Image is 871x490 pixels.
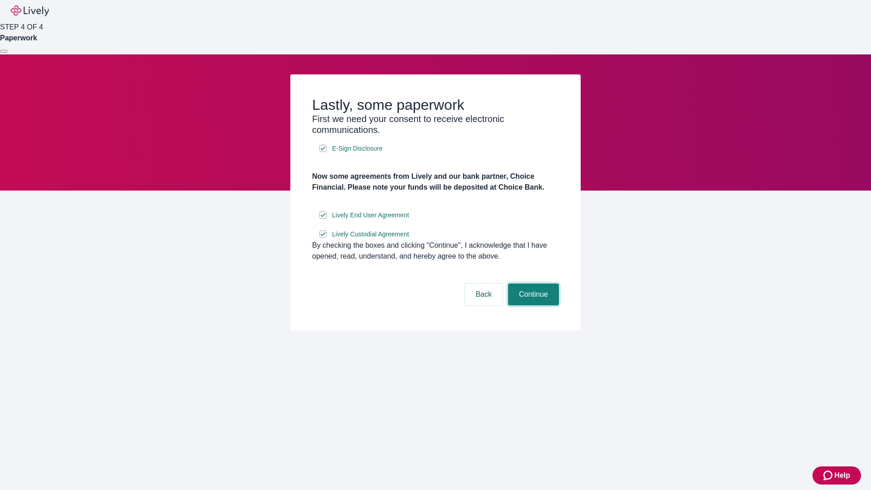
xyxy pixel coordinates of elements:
span: Help [834,470,850,481]
img: Lively [11,5,49,16]
button: Back [465,284,503,305]
h3: First we need your consent to receive electronic communications. [312,113,559,135]
span: E-Sign Disclosure [332,144,382,153]
span: Lively End User Agreement [332,211,409,220]
button: Continue [508,284,559,305]
h4: Now some agreements from Lively and our bank partner, Choice Financial. Please note your funds wi... [312,171,559,193]
a: e-sign disclosure document [330,143,384,154]
svg: Zendesk support icon [823,470,834,481]
a: e-sign disclosure document [330,210,411,221]
h2: Lastly, some paperwork [312,96,559,113]
button: Zendesk support iconHelp [812,466,861,485]
span: Lively Custodial Agreement [332,230,409,239]
div: By checking the boxes and clicking “Continue", I acknowledge that I have opened, read, understand... [312,240,559,262]
a: e-sign disclosure document [330,229,411,240]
